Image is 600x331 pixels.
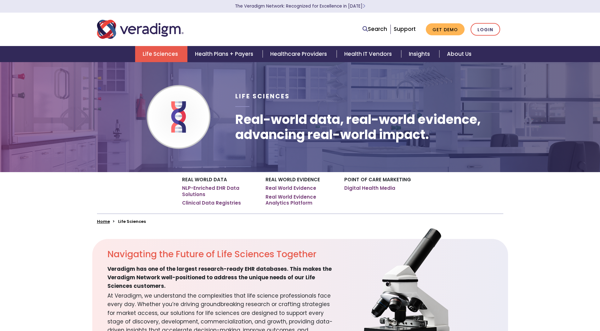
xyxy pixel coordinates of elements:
a: About Us [439,46,479,62]
a: Search [363,25,387,33]
h2: Navigating the Future of Life Sciences Together [107,249,335,260]
span: Veradigm has one of the largest research-ready EHR databases. This makes the Veradigm Network wel... [107,265,335,291]
a: Real World Evidence [266,185,316,191]
a: Healthcare Providers [263,46,336,62]
a: Support [394,25,416,33]
a: Digital Health Media [344,185,395,191]
a: Real World Evidence Analytics Platform [266,194,335,206]
span: Learn More [363,3,365,9]
h1: Real-world data, real-world evidence, advancing real-world impact. [235,112,503,142]
a: The Veradigm Network: Recognized for Excellence in [DATE]Learn More [235,3,365,9]
a: Life Sciences [135,46,187,62]
a: Login [471,23,500,36]
a: Insights [401,46,439,62]
a: Home [97,218,110,224]
a: Get Demo [426,23,465,36]
a: Clinical Data Registries [182,200,241,206]
a: NLP-Enriched EHR Data Solutions [182,185,256,197]
img: Veradigm logo [97,19,184,40]
a: Health IT Vendors [337,46,401,62]
span: Life Sciences [235,92,290,101]
a: Health Plans + Payers [187,46,263,62]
